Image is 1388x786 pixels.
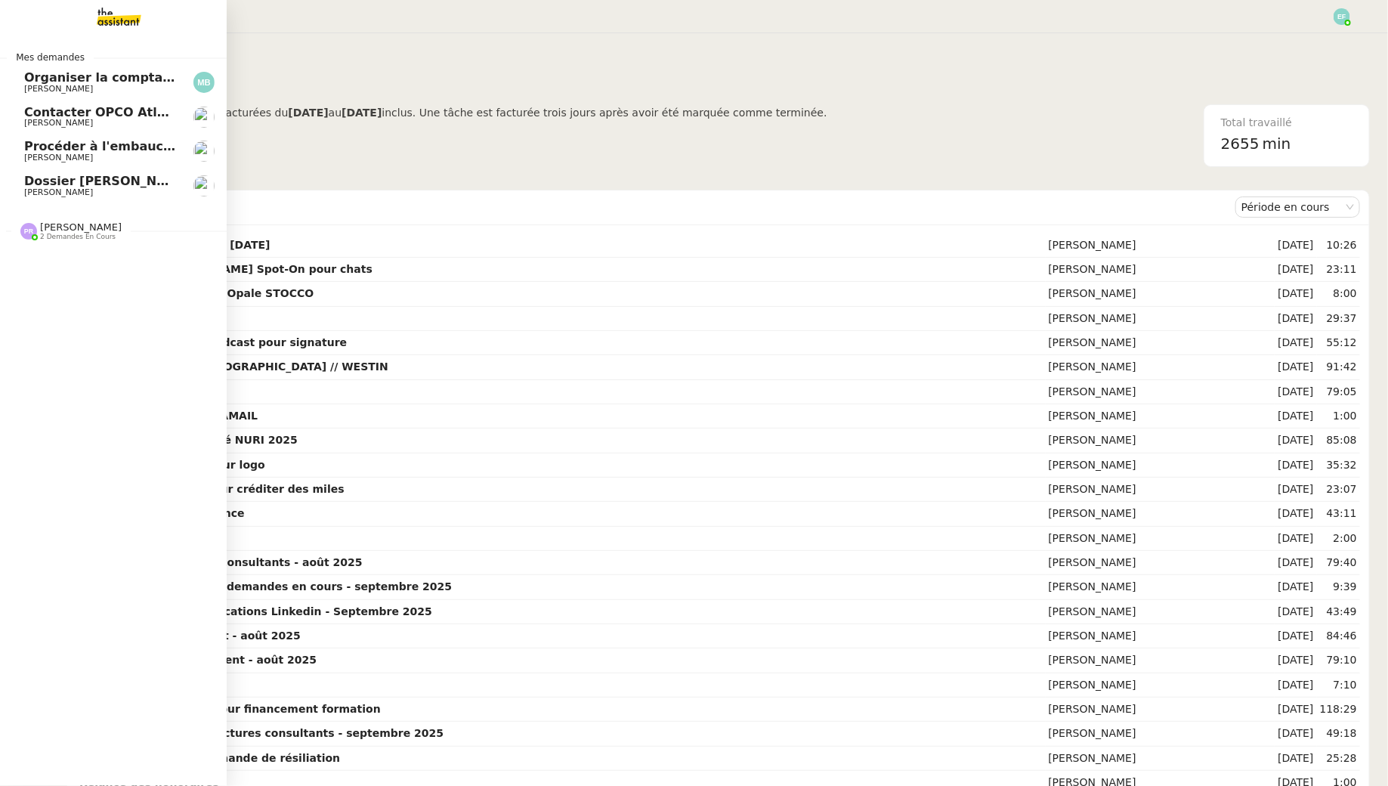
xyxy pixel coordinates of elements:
span: [PERSON_NAME] [40,221,122,233]
img: svg [20,223,37,240]
td: [PERSON_NAME] [1046,600,1275,624]
div: Demandes [76,192,1235,222]
td: [DATE] [1275,429,1316,453]
td: [PERSON_NAME] [1046,429,1275,453]
td: [DATE] [1275,258,1316,282]
td: [PERSON_NAME] [1046,747,1275,771]
td: 118:29 [1317,698,1360,722]
td: [PERSON_NAME] [1046,527,1275,551]
td: 49:18 [1317,722,1360,746]
strong: Vérification réception factures consultants - septembre 2025 [79,727,444,739]
td: [DATE] [1275,331,1316,355]
td: 91:42 [1317,355,1360,379]
td: [DATE] [1275,502,1316,526]
td: [DATE] [1275,648,1316,673]
td: 8:00 [1317,282,1360,306]
span: [PERSON_NAME] [24,84,93,94]
td: [PERSON_NAME] [1046,307,1275,331]
span: [PERSON_NAME] [24,118,93,128]
td: 79:05 [1317,380,1360,404]
b: [DATE] [342,107,382,119]
td: [PERSON_NAME] [1046,355,1275,379]
td: 2:00 [1317,527,1360,551]
td: 25:28 [1317,747,1360,771]
td: [PERSON_NAME] [1046,502,1275,526]
td: [DATE] [1275,380,1316,404]
b: [DATE] [288,107,328,119]
td: 9:39 [1317,575,1360,599]
td: [PERSON_NAME] [1046,380,1275,404]
td: 43:11 [1317,502,1360,526]
td: 7:10 [1317,673,1360,698]
strong: Réserver chambre à [GEOGRAPHIC_DATA] // WESTIN [79,361,388,373]
span: Dossier [PERSON_NAME] [24,174,192,188]
td: [PERSON_NAME] [1046,258,1275,282]
td: [PERSON_NAME] [1046,551,1275,575]
td: 43:49 [1317,600,1360,624]
td: [PERSON_NAME] [1046,453,1275,478]
strong: Commander [PERSON_NAME] Spot-On pour chats [79,263,373,275]
td: [DATE] [1275,551,1316,575]
img: svg [193,72,215,93]
td: [DATE] [1275,747,1316,771]
strong: Suivi hebdomadaire des demandes en cours - septembre 2025 [79,580,452,593]
strong: Trouver un graphiste pour logo [79,459,265,471]
td: 1:00 [1317,404,1360,429]
td: [DATE] [1275,624,1316,648]
td: 85:08 [1317,429,1360,453]
span: [PERSON_NAME] [24,153,93,162]
td: [DATE] [1275,282,1316,306]
td: [DATE] [1275,404,1316,429]
td: [PERSON_NAME] [1046,624,1275,648]
td: [PERSON_NAME] [1046,698,1275,722]
td: [DATE] [1275,355,1316,379]
td: [DATE] [1275,722,1316,746]
img: svg [1334,8,1350,25]
span: 2 demandes en cours [40,233,116,241]
img: users%2FSg6jQljroSUGpSfKFUOPmUmNaZ23%2Favatar%2FUntitled.png [193,175,215,196]
td: [PERSON_NAME] [1046,722,1275,746]
td: 29:37 [1317,307,1360,331]
div: Total travaillé [1221,114,1352,132]
span: 2655 [1221,135,1260,153]
td: [DATE] [1275,478,1316,502]
span: Mes demandes [7,50,94,65]
strong: Programmation de publications Linkedin - Septembre 2025 [79,605,432,617]
td: [DATE] [1275,527,1316,551]
span: au [329,107,342,119]
nz-select-item: Période en cours [1241,197,1354,217]
td: [DATE] [1275,307,1316,331]
td: [PERSON_NAME] [1046,648,1275,673]
td: 84:46 [1317,624,1360,648]
td: [DATE] [1275,673,1316,698]
img: users%2FQNmrJKjvCnhZ9wRJPnUNc9lj8eE3%2Favatar%2F5ca36b56-0364-45de-a850-26ae83da85f1 [193,141,215,162]
td: 55:12 [1317,331,1360,355]
img: users%2FQNmrJKjvCnhZ9wRJPnUNc9lj8eE3%2Favatar%2F5ca36b56-0364-45de-a850-26ae83da85f1 [193,107,215,128]
td: [DATE] [1275,600,1316,624]
td: [DATE] [1275,234,1316,258]
span: min [1263,132,1291,156]
td: 23:07 [1317,478,1360,502]
span: Contacter OPCO Atlas pour financement formation [24,105,369,119]
td: [PERSON_NAME] [1046,404,1275,429]
td: 79:10 [1317,648,1360,673]
span: inclus. Une tâche est facturée trois jours après avoir été marquée comme terminée. [382,107,827,119]
td: [PERSON_NAME] [1046,234,1275,258]
td: [DATE] [1275,575,1316,599]
td: [DATE] [1275,698,1316,722]
td: [PERSON_NAME] [1046,478,1275,502]
strong: Contacter OPCO Atlas pour financement formation [79,703,381,715]
span: Procéder à l'embauche d'[PERSON_NAME] [24,139,309,153]
td: 35:32 [1317,453,1360,478]
td: [DATE] [1275,453,1316,478]
td: [PERSON_NAME] [1046,673,1275,698]
td: [PERSON_NAME] [1046,282,1275,306]
td: 23:11 [1317,258,1360,282]
span: [PERSON_NAME] [24,187,93,197]
td: 10:26 [1317,234,1360,258]
td: 79:40 [1317,551,1360,575]
td: [PERSON_NAME] [1046,575,1275,599]
td: [PERSON_NAME] [1046,331,1275,355]
span: Organiser la comptabilité NURI 2025 [24,70,274,85]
